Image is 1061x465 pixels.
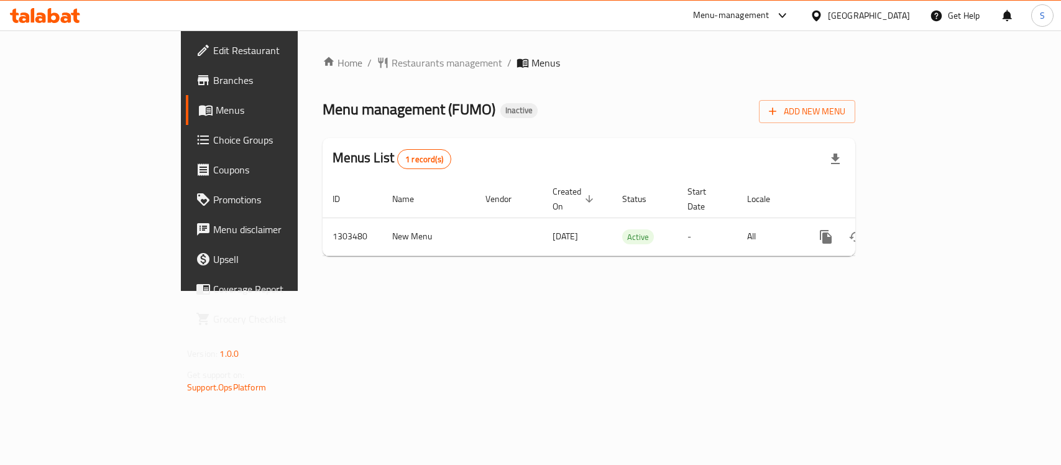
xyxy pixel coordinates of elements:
[186,214,358,244] a: Menu disclaimer
[622,191,663,206] span: Status
[397,149,451,169] div: Total records count
[553,228,578,244] span: [DATE]
[811,222,841,252] button: more
[219,346,239,362] span: 1.0.0
[687,184,722,214] span: Start Date
[186,35,358,65] a: Edit Restaurant
[1040,9,1045,22] span: S
[213,282,348,297] span: Coverage Report
[186,274,358,304] a: Coverage Report
[747,191,786,206] span: Locale
[216,103,348,117] span: Menus
[693,8,769,23] div: Menu-management
[622,230,654,244] span: Active
[622,229,654,244] div: Active
[392,191,430,206] span: Name
[213,132,348,147] span: Choice Groups
[398,154,451,165] span: 1 record(s)
[820,144,850,174] div: Export file
[323,55,855,70] nav: breadcrumb
[186,65,358,95] a: Branches
[213,43,348,58] span: Edit Restaurant
[841,222,871,252] button: Change Status
[382,218,475,256] td: New Menu
[507,55,512,70] li: /
[213,252,348,267] span: Upsell
[323,180,940,256] table: enhanced table
[186,95,358,125] a: Menus
[677,218,737,256] td: -
[186,304,358,334] a: Grocery Checklist
[187,346,218,362] span: Version:
[392,55,502,70] span: Restaurants management
[213,222,348,237] span: Menu disclaimer
[367,55,372,70] li: /
[801,180,940,218] th: Actions
[485,191,528,206] span: Vendor
[186,185,358,214] a: Promotions
[323,95,495,123] span: Menu management ( FUMO )
[213,311,348,326] span: Grocery Checklist
[186,244,358,274] a: Upsell
[186,155,358,185] a: Coupons
[213,162,348,177] span: Coupons
[828,9,910,22] div: [GEOGRAPHIC_DATA]
[186,125,358,155] a: Choice Groups
[333,191,356,206] span: ID
[213,73,348,88] span: Branches
[213,192,348,207] span: Promotions
[187,367,244,383] span: Get support on:
[377,55,502,70] a: Restaurants management
[531,55,560,70] span: Menus
[500,105,538,116] span: Inactive
[737,218,801,256] td: All
[553,184,597,214] span: Created On
[759,100,855,123] button: Add New Menu
[333,149,451,169] h2: Menus List
[500,103,538,118] div: Inactive
[187,379,266,395] a: Support.OpsPlatform
[769,104,845,119] span: Add New Menu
